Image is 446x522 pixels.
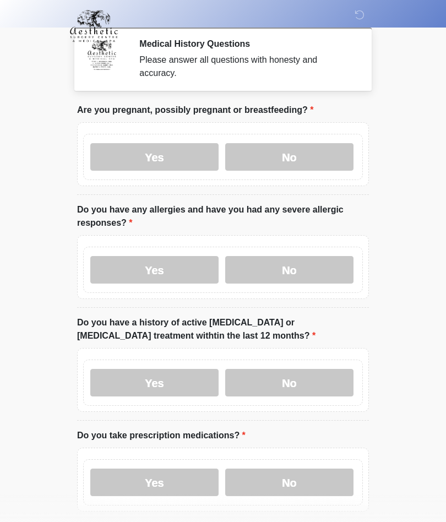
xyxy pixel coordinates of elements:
[77,104,313,117] label: Are you pregnant, possibly pregnant or breastfeeding?
[90,469,219,496] label: Yes
[77,203,369,230] label: Do you have any allergies and have you had any severe allergic responses?
[85,39,118,72] img: Agent Avatar
[225,469,353,496] label: No
[77,429,246,442] label: Do you take prescription medications?
[139,53,352,80] div: Please answer all questions with honesty and accuracy.
[225,369,353,396] label: No
[90,143,219,171] label: Yes
[90,256,219,284] label: Yes
[225,143,353,171] label: No
[90,369,219,396] label: Yes
[77,316,369,342] label: Do you have a history of active [MEDICAL_DATA] or [MEDICAL_DATA] treatment withtin the last 12 mo...
[225,256,353,284] label: No
[66,8,122,44] img: Aesthetic Surgery Centre, PLLC Logo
